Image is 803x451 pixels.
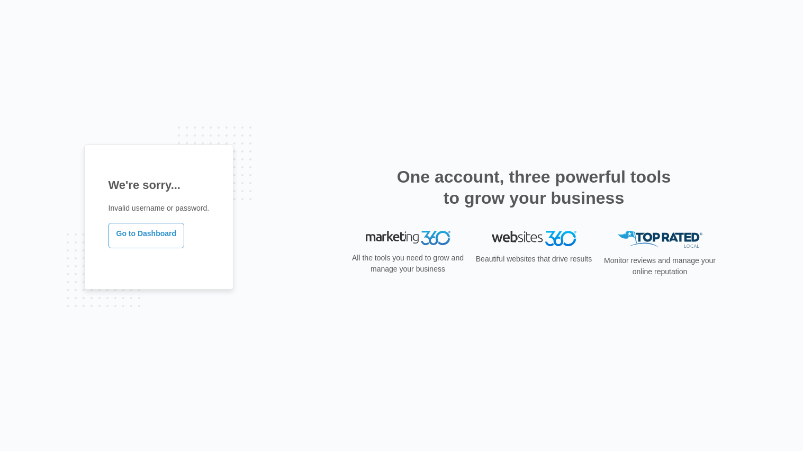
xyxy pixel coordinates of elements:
[366,231,450,246] img: Marketing 360
[618,231,702,248] img: Top Rated Local
[492,231,576,246] img: Websites 360
[601,255,719,277] p: Monitor reviews and manage your online reputation
[109,223,185,248] a: Go to Dashboard
[109,176,210,194] h1: We're sorry...
[349,252,467,275] p: All the tools you need to grow and manage your business
[394,166,674,209] h2: One account, three powerful tools to grow your business
[109,203,210,214] p: Invalid username or password.
[475,254,593,265] p: Beautiful websites that drive results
